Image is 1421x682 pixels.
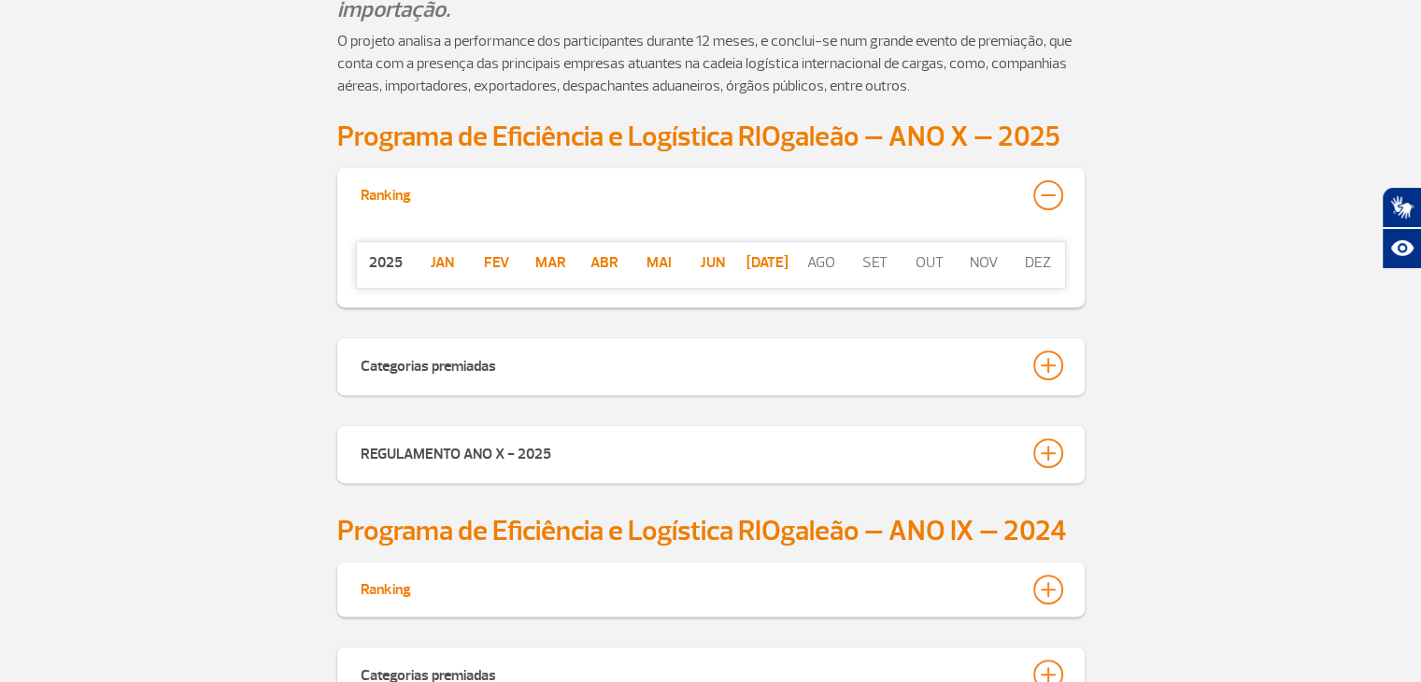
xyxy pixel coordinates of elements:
p: dez [1011,251,1065,274]
a: Abr [577,251,632,274]
p: 2025 [357,251,416,274]
a: Mar [523,251,577,274]
button: Ranking [360,574,1062,605]
p: set [848,251,902,274]
button: Abrir tradutor de língua de sinais. [1382,187,1421,228]
h2: Programa de Eficiência e Logística RIOgaleão – ANO IX – 2024 [337,514,1085,548]
p: ago [794,251,848,274]
button: Abrir recursos assistivos. [1382,228,1421,269]
button: REGULAMENTO ANO X - 2025 [360,437,1062,469]
div: Ranking [361,180,411,205]
a: [DATE] [740,251,794,274]
button: Categorias premiadas [360,349,1062,381]
p: nov [957,251,1011,274]
a: jan [416,251,470,274]
p: out [902,251,957,274]
a: Mai [632,251,686,274]
div: Categorias premiadas [361,350,496,377]
a: Fev [470,251,524,274]
div: Plugin de acessibilidade da Hand Talk. [1382,187,1421,269]
button: Ranking [360,179,1062,211]
div: REGULAMENTO ANO X - 2025 [361,438,551,464]
p: O projeto analisa a performance dos participantes durante 12 meses, e conclui-se num grande event... [337,30,1085,97]
div: Ranking [361,575,411,599]
h2: Programa de Eficiência e Logística RIOgaleão – ANO X – 2025 [337,120,1085,154]
a: Jun [686,251,740,274]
